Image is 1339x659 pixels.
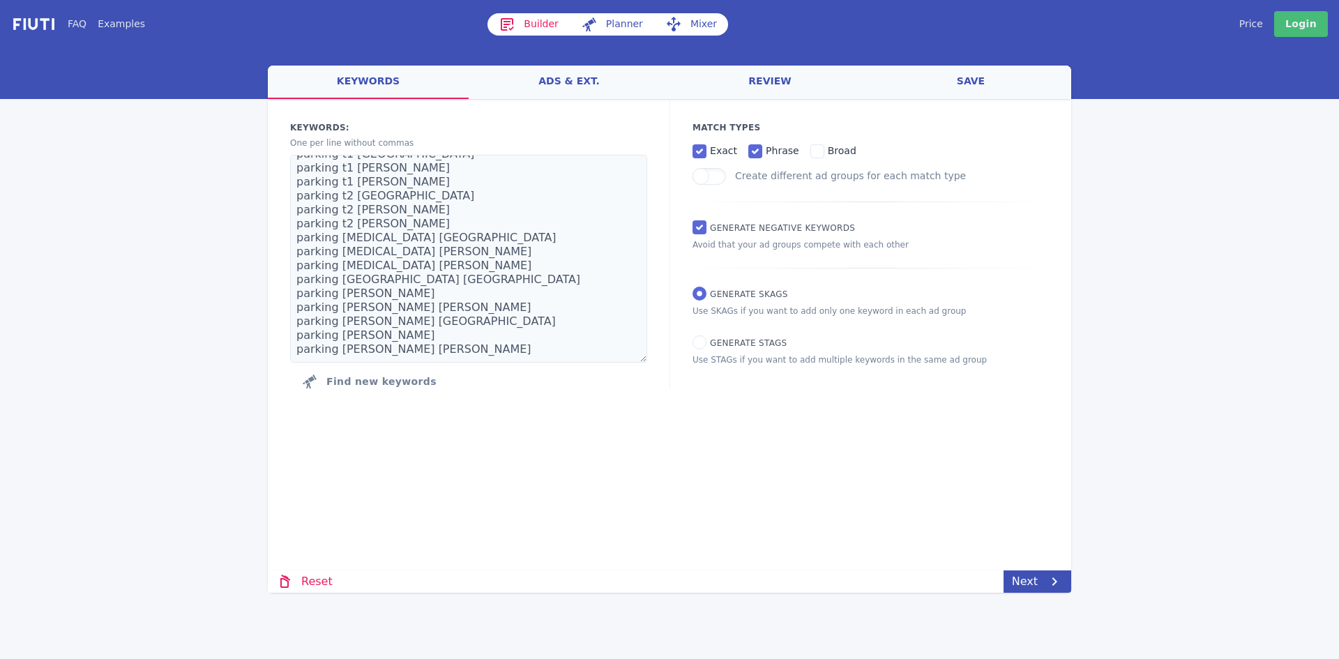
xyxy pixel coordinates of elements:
[693,287,706,301] input: Generate SKAGs
[469,66,669,99] a: ads & ext.
[693,335,706,349] input: Generate STAGs
[810,144,824,158] input: broad
[149,81,160,92] img: tab_keywords_by_traffic_grey.svg
[693,220,706,234] input: Generate Negative keywords
[58,81,69,92] img: tab_domain_overview_orange.svg
[1004,570,1071,593] a: Next
[1239,17,1263,31] a: Price
[570,13,654,36] a: Planner
[290,368,448,395] button: Click to find new keywords related to those above
[22,36,33,47] img: website_grey.svg
[68,17,86,31] a: FAQ
[36,36,156,47] div: Dominio: [DOMAIN_NAME]
[693,144,706,158] input: exact
[290,137,647,149] p: One per line without commas
[268,66,469,99] a: keywords
[693,121,1049,134] p: Match Types
[22,22,33,33] img: logo_orange.svg
[693,305,1049,317] p: Use SKAGs if you want to add only one keyword in each ad group
[870,66,1071,99] a: save
[828,145,856,156] span: broad
[693,238,1049,251] p: Avoid that your ad groups compete with each other
[1274,11,1328,37] a: Login
[654,13,728,36] a: Mixer
[669,66,870,99] a: review
[710,223,855,233] span: Generate Negative keywords
[487,13,570,36] a: Builder
[290,121,647,134] label: Keywords:
[98,17,145,31] a: Examples
[748,144,762,158] input: phrase
[268,570,341,593] a: Reset
[693,354,1049,366] p: Use STAGs if you want to add multiple keywords in the same ad group
[735,170,966,181] label: Create different ad groups for each match type
[39,22,68,33] div: v 4.0.25
[73,82,107,91] div: Dominio
[766,145,799,156] span: phrase
[11,16,56,32] img: f731f27.png
[710,145,737,156] span: exact
[164,82,222,91] div: Palabras clave
[710,289,788,299] span: Generate SKAGs
[710,338,787,348] span: Generate STAGs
